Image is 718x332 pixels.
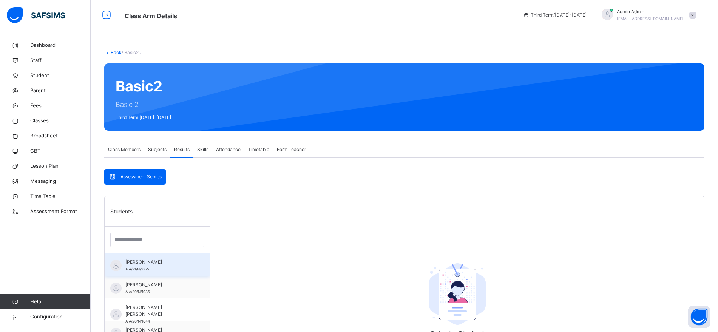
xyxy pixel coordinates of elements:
[125,319,150,323] span: AIA/20/N/1044
[111,49,122,55] a: Back
[125,267,149,271] span: AIA/21/N/1055
[617,8,684,15] span: Admin Admin
[277,146,306,153] span: Form Teacher
[110,283,122,294] img: default.svg
[7,7,65,23] img: safsims
[617,16,684,21] span: [EMAIL_ADDRESS][DOMAIN_NAME]
[125,304,193,318] span: [PERSON_NAME] [PERSON_NAME]
[120,173,162,180] span: Assessment Scores
[30,57,91,64] span: Staff
[30,193,91,200] span: Time Table
[197,146,208,153] span: Skills
[122,49,141,55] span: / Basic2 .
[594,8,700,22] div: AdminAdmin
[125,12,177,20] span: Class Arm Details
[125,290,150,294] span: AIA/20/N/1036
[125,281,193,288] span: [PERSON_NAME]
[110,207,133,215] span: Students
[30,117,91,125] span: Classes
[429,263,486,325] img: student.207b5acb3037b72b59086e8b1a17b1d0.svg
[30,132,91,140] span: Broadsheet
[174,146,190,153] span: Results
[216,146,241,153] span: Attendance
[30,87,91,94] span: Parent
[125,259,193,266] span: [PERSON_NAME]
[30,298,90,306] span: Help
[523,12,587,19] span: session/term information
[148,146,167,153] span: Subjects
[30,162,91,170] span: Lesson Plan
[30,72,91,79] span: Student
[30,208,91,215] span: Assessment Format
[30,313,90,321] span: Configuration
[30,42,91,49] span: Dashboard
[248,146,269,153] span: Timetable
[688,306,710,328] button: Open asap
[30,178,91,185] span: Messaging
[30,147,91,155] span: CBT
[110,260,122,271] img: default.svg
[30,102,91,110] span: Fees
[110,309,122,320] img: default.svg
[108,146,141,153] span: Class Members
[389,244,525,259] div: Select a Student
